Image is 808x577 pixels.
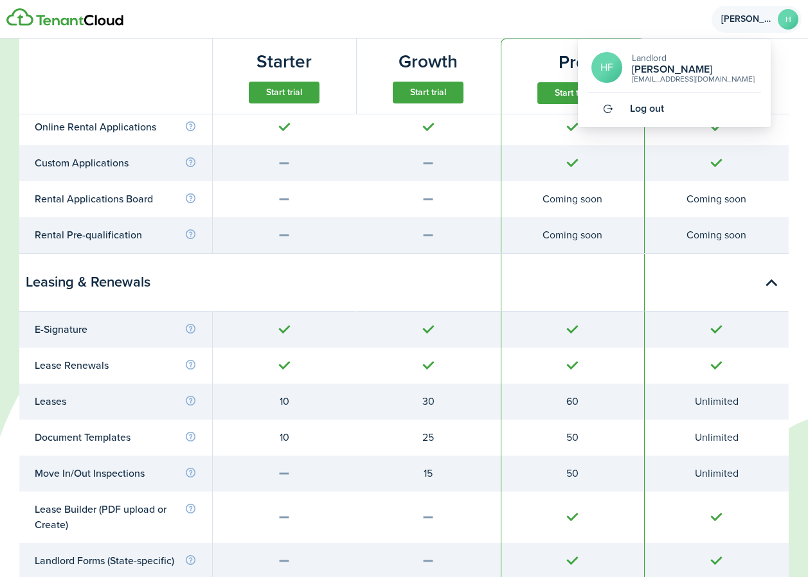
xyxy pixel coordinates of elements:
[35,430,197,445] div: Document Templates
[35,358,197,373] div: Lease Renewals
[632,75,755,83] div: [EMAIL_ADDRESS][DOMAIN_NAME]
[517,466,629,481] div: 50
[660,394,773,409] div: Unlimited
[372,394,485,409] div: 30
[35,466,197,481] div: Move In/Out Inspections
[721,15,773,24] span: Hannah
[35,322,197,337] div: E-Signature
[399,48,458,75] subscription-pricing-card-title: Growth
[630,103,664,114] span: Log out
[537,82,608,104] button: Start trial
[778,9,798,30] avatar-text: H
[632,64,755,75] h2: Hannah Fels
[19,1,789,254] table: Toggle accordion
[6,8,123,26] img: Logo
[228,430,341,445] div: 10
[712,6,802,33] button: Open menu
[19,254,212,312] div: Leasing & Renewals
[591,52,622,83] avatar-text: HF
[632,51,667,65] span: Landlord
[660,430,773,445] div: Unlimited
[660,466,773,481] div: Unlimited
[35,553,197,569] div: Landlord Forms (State-specific)
[517,191,629,207] div: Coming soon
[559,49,586,76] subscription-pricing-card-title: Pro
[517,227,629,243] div: Coming soon
[256,48,312,75] subscription-pricing-card-title: Starter
[35,120,197,135] div: Online Rental Applications
[660,227,773,243] div: Coming soon
[35,394,197,409] div: Leases
[660,191,773,207] div: Coming soon
[35,191,197,207] div: Rental Applications Board
[517,394,629,409] div: 60
[228,394,341,409] div: 10
[393,82,463,103] button: Start trial
[249,82,319,103] button: Start trial
[35,502,197,533] div: Lease Builder (PDF upload or Create)
[35,155,197,171] div: Custom Applications
[372,430,485,445] div: 25
[372,466,485,481] div: 15
[588,93,761,124] a: Log out
[757,269,786,297] button: Toggle accordion
[517,430,629,445] div: 50
[35,227,197,243] div: Rental Pre-qualification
